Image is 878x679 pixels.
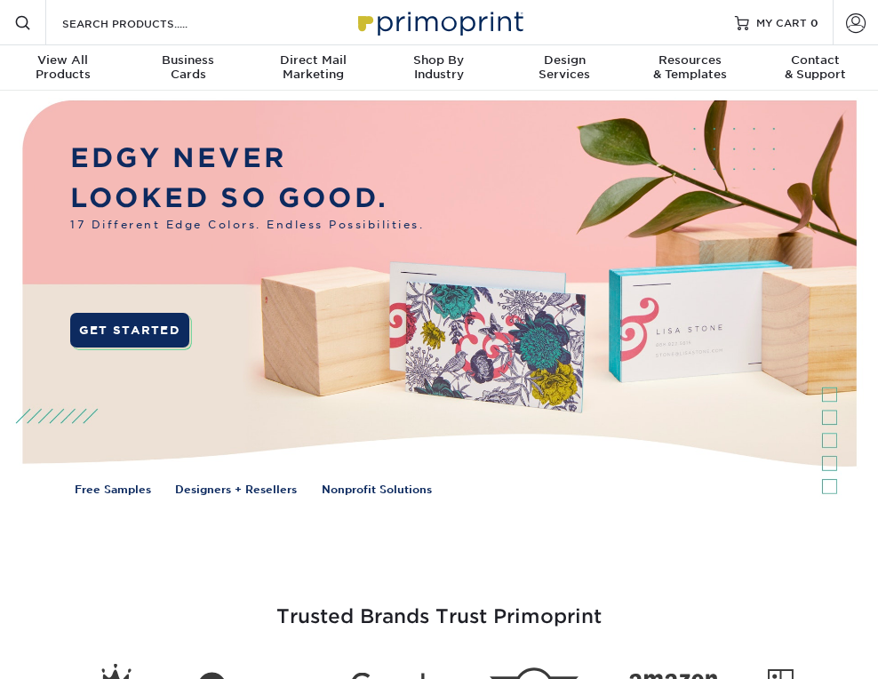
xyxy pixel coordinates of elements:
[627,53,753,82] div: & Templates
[251,53,376,82] div: Marketing
[70,313,189,347] a: GET STARTED
[756,15,807,30] span: MY CART
[70,139,424,178] p: EDGY NEVER
[251,45,376,92] a: Direct MailMarketing
[810,16,818,28] span: 0
[322,483,432,499] a: Nonprofit Solutions
[350,3,528,41] img: Primoprint
[70,218,424,234] span: 17 Different Edge Colors. Endless Possibilities.
[60,12,234,34] input: SEARCH PRODUCTS.....
[125,45,251,92] a: BusinessCards
[627,53,753,68] span: Resources
[376,45,501,92] a: Shop ByIndustry
[376,53,501,68] span: Shop By
[502,45,627,92] a: DesignServices
[125,53,251,82] div: Cards
[75,483,151,499] a: Free Samples
[125,53,251,68] span: Business
[376,53,501,82] div: Industry
[502,53,627,68] span: Design
[502,53,627,82] div: Services
[251,53,376,68] span: Direct Mail
[13,563,865,650] h3: Trusted Brands Trust Primoprint
[175,483,297,499] a: Designers + Resellers
[753,53,878,82] div: & Support
[753,45,878,92] a: Contact& Support
[70,179,424,218] p: LOOKED SO GOOD.
[753,53,878,68] span: Contact
[627,45,753,92] a: Resources& Templates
